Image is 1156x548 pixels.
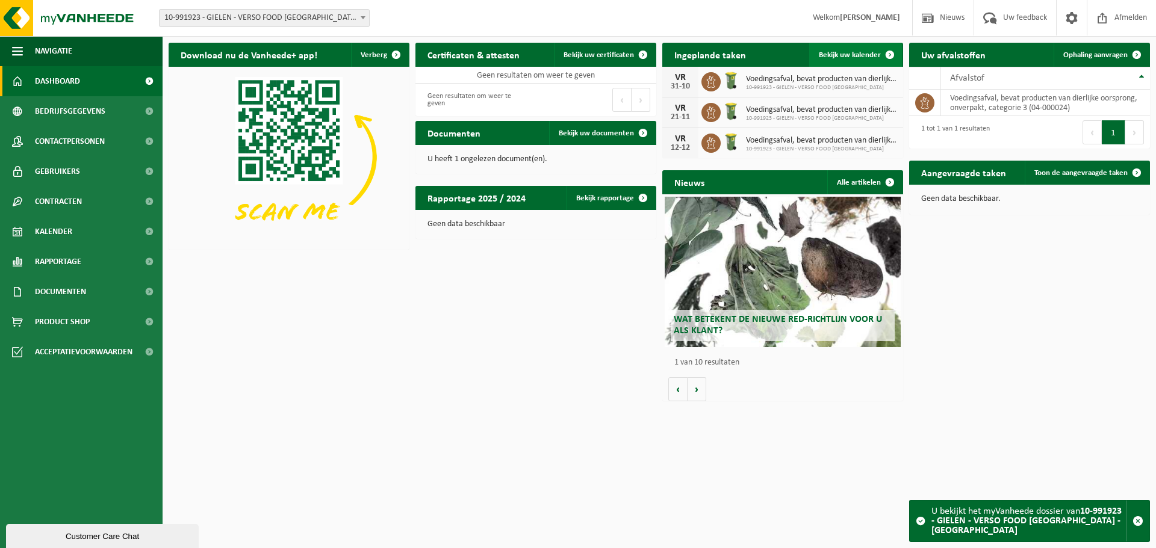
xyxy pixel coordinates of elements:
button: Previous [1083,120,1102,144]
p: 1 van 10 resultaten [674,359,897,367]
h2: Certificaten & attesten [415,43,532,66]
div: U bekijkt het myVanheede dossier van [931,500,1126,541]
button: 1 [1102,120,1125,144]
span: Gebruikers [35,156,80,186]
img: WB-0140-HPE-GN-50 [721,70,741,91]
span: Bedrijfsgegevens [35,96,105,126]
span: Contactpersonen [35,126,105,156]
div: 21-11 [668,113,692,122]
span: Bekijk uw documenten [559,129,634,137]
strong: 10-991923 - GIELEN - VERSO FOOD [GEOGRAPHIC_DATA] - [GEOGRAPHIC_DATA] [931,506,1122,535]
span: Voedingsafval, bevat producten van dierlijke oorsprong, onverpakt, categorie 3 [746,75,897,84]
span: Ophaling aanvragen [1063,51,1128,59]
a: Bekijk uw certificaten [554,43,655,67]
h2: Documenten [415,121,493,144]
h2: Rapportage 2025 / 2024 [415,186,538,209]
span: Voedingsafval, bevat producten van dierlijke oorsprong, onverpakt, categorie 3 [746,105,897,115]
div: VR [668,73,692,82]
img: WB-0140-HPE-GN-50 [721,132,741,152]
div: 31-10 [668,82,692,91]
button: Verberg [351,43,408,67]
button: Next [1125,120,1144,144]
span: Bekijk uw kalender [819,51,881,59]
span: Contracten [35,186,82,217]
p: Geen data beschikbaar. [921,195,1138,203]
td: voedingsafval, bevat producten van dierlijke oorsprong, onverpakt, categorie 3 (04-000024) [941,90,1150,116]
h2: Aangevraagde taken [909,161,1018,184]
img: Download de VHEPlus App [169,67,409,247]
span: Kalender [35,217,72,247]
h2: Nieuws [662,170,716,194]
img: WB-0140-HPE-GN-50 [721,101,741,122]
a: Alle artikelen [827,170,902,194]
div: VR [668,103,692,113]
span: 10-991923 - GIELEN - VERSO FOOD ESSEN - ESSEN [160,10,369,26]
span: 10-991923 - GIELEN - VERSO FOOD [GEOGRAPHIC_DATA] [746,146,897,153]
span: Toon de aangevraagde taken [1034,169,1128,177]
span: Dashboard [35,66,80,96]
a: Wat betekent de nieuwe RED-richtlijn voor u als klant? [665,197,901,347]
div: 1 tot 1 van 1 resultaten [915,119,990,146]
a: Ophaling aanvragen [1054,43,1149,67]
iframe: chat widget [6,522,201,548]
h2: Ingeplande taken [662,43,758,66]
div: Geen resultaten om weer te geven [421,87,530,113]
h2: Download nu de Vanheede+ app! [169,43,329,66]
a: Toon de aangevraagde taken [1025,161,1149,185]
span: Voedingsafval, bevat producten van dierlijke oorsprong, onverpakt, categorie 3 [746,136,897,146]
span: 10-991923 - GIELEN - VERSO FOOD [GEOGRAPHIC_DATA] [746,115,897,122]
span: Product Shop [35,307,90,337]
span: Wat betekent de nieuwe RED-richtlijn voor u als klant? [674,315,882,336]
span: Verberg [361,51,387,59]
button: Next [632,88,650,112]
span: Afvalstof [950,73,984,83]
div: 12-12 [668,144,692,152]
strong: [PERSON_NAME] [840,13,900,22]
span: Documenten [35,277,86,307]
div: VR [668,134,692,144]
p: Geen data beschikbaar [427,220,644,229]
span: Acceptatievoorwaarden [35,337,132,367]
span: Navigatie [35,36,72,66]
span: 10-991923 - GIELEN - VERSO FOOD ESSEN - ESSEN [159,9,370,27]
span: 10-991923 - GIELEN - VERSO FOOD [GEOGRAPHIC_DATA] [746,84,897,91]
h2: Uw afvalstoffen [909,43,998,66]
span: Rapportage [35,247,81,277]
a: Bekijk uw kalender [809,43,902,67]
a: Bekijk uw documenten [549,121,655,145]
p: U heeft 1 ongelezen document(en). [427,155,644,164]
span: Bekijk uw certificaten [564,51,634,59]
button: Previous [612,88,632,112]
button: Vorige [668,377,688,401]
td: Geen resultaten om weer te geven [415,67,656,84]
a: Bekijk rapportage [567,186,655,210]
button: Volgende [688,377,706,401]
